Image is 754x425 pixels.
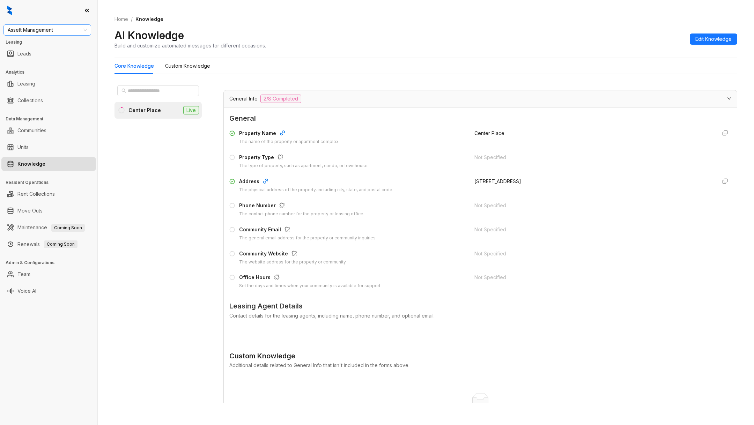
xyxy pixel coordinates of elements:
span: Assett Management [8,25,87,35]
a: Knowledge [17,157,45,171]
a: Units [17,140,29,154]
div: Property Name [239,129,340,139]
div: Office Hours [239,274,380,283]
div: Address [239,178,393,187]
li: Leasing [1,77,96,91]
span: 2/8 Completed [260,95,301,103]
span: General [229,113,731,124]
div: Not Specified [474,274,711,281]
h2: AI Knowledge [114,29,184,42]
span: Edit Knowledge [695,35,732,43]
a: Home [113,15,130,23]
div: Custom Knowledge [229,351,731,361]
div: Not Specified [474,226,711,233]
div: Not Specified [474,250,711,258]
div: Community Email [239,226,377,235]
li: Rent Collections [1,187,96,201]
div: Center Place [128,106,161,114]
div: The type of property, such as apartment, condo, or townhouse. [239,163,369,169]
a: Move Outs [17,204,43,218]
span: Center Place [474,130,504,136]
li: Knowledge [1,157,96,171]
li: Voice AI [1,284,96,298]
div: Set the days and times when your community is available for support [239,283,380,289]
li: Units [1,140,96,154]
div: The website address for the property or community. [239,259,347,266]
div: Community Website [239,250,347,259]
span: expanded [727,96,731,100]
div: Contact details for the leasing agents, including name, phone number, and optional email. [229,312,731,320]
span: Coming Soon [44,240,77,248]
div: Build and customize automated messages for different occasions. [114,42,266,49]
div: The contact phone number for the property or leasing office. [239,211,364,217]
a: Communities [17,124,46,137]
h3: Admin & Configurations [6,260,97,266]
a: RenewalsComing Soon [17,237,77,251]
li: Move Outs [1,204,96,218]
span: Knowledge [135,16,163,22]
li: Collections [1,94,96,107]
li: Communities [1,124,96,137]
h3: Analytics [6,69,97,75]
div: Core Knowledge [114,62,154,70]
li: Team [1,267,96,281]
div: Not Specified [474,154,711,161]
li: Renewals [1,237,96,251]
span: General Info [229,95,258,103]
a: Team [17,267,30,281]
a: Leads [17,47,31,61]
li: Maintenance [1,221,96,234]
h3: Resident Operations [6,179,97,186]
a: Rent Collections [17,187,55,201]
a: Voice AI [17,284,36,298]
li: / [131,15,133,23]
div: Additional details related to General Info that isn't included in the forms above. [229,361,731,369]
button: Edit Knowledge [690,33,737,45]
div: Property Type [239,154,369,163]
img: logo [7,6,12,15]
span: Coming Soon [51,224,85,232]
div: Phone Number [239,202,364,211]
div: The physical address of the property, including city, state, and postal code. [239,187,393,193]
div: [STREET_ADDRESS] [474,178,711,185]
a: Collections [17,94,43,107]
div: Custom Knowledge [165,62,210,70]
span: Leasing Agent Details [229,301,731,312]
span: Live [183,106,199,114]
div: The general email address for the property or community inquiries. [239,235,377,241]
h3: Leasing [6,39,97,45]
span: search [121,88,126,93]
div: The name of the property or apartment complex. [239,139,340,145]
li: Leads [1,47,96,61]
h3: Data Management [6,116,97,122]
div: General Info2/8 Completed [224,90,737,107]
a: Leasing [17,77,35,91]
div: Not Specified [474,202,711,209]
